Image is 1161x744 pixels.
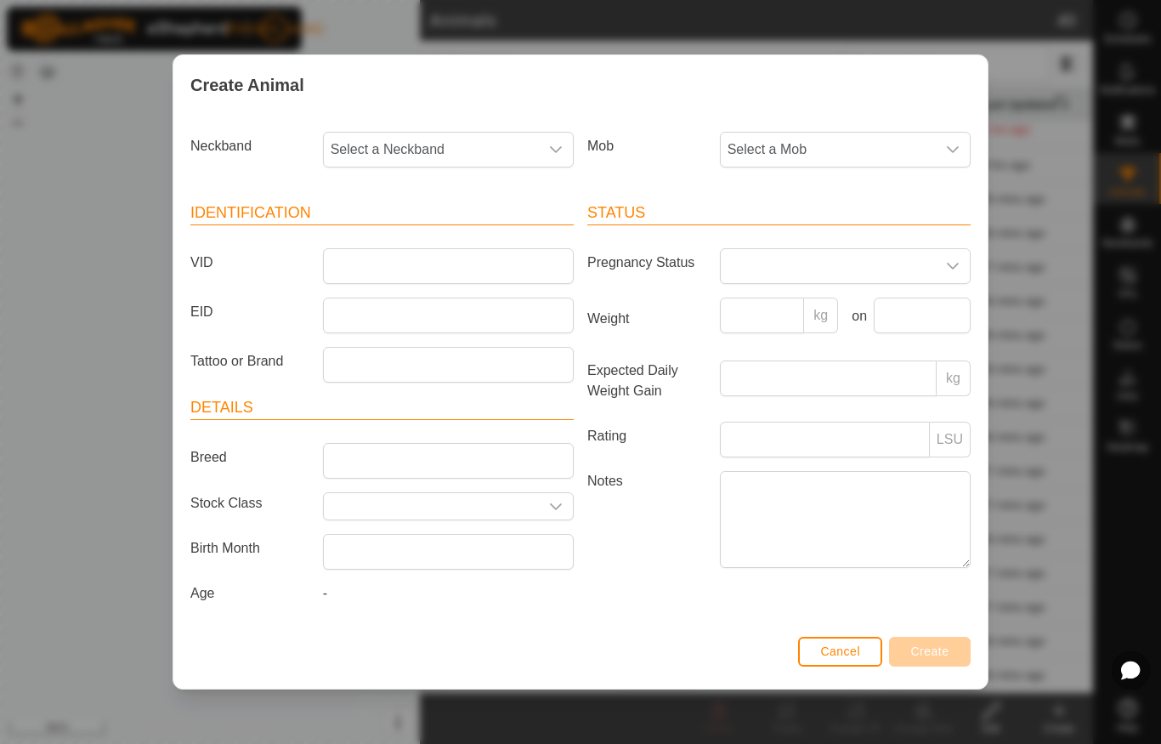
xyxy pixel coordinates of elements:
label: Notes [580,471,713,567]
label: Breed [184,443,316,472]
label: EID [184,298,316,327]
label: Age [184,583,316,604]
div: dropdown trigger [539,133,573,167]
span: Select a Neckband [324,133,539,167]
span: Create [911,645,949,658]
span: Cancel [820,645,860,658]
label: Neckband [184,132,316,161]
label: Tattoo or Brand [184,347,316,376]
div: dropdown trigger [936,133,970,167]
label: Mob [580,132,713,161]
span: Select a Mob [721,133,936,167]
span: - [323,586,327,600]
header: Identification [190,202,574,225]
label: Rating [580,422,713,451]
div: dropdown trigger [936,249,970,283]
header: Status [587,202,971,225]
div: dropdown trigger [539,493,573,520]
p-inputgroup-addon: LSU [930,422,971,457]
label: Expected Daily Weight Gain [580,361,713,401]
label: Pregnancy Status [580,248,713,277]
button: Create [889,637,971,667]
p-inputgroup-addon: kg [937,361,971,396]
span: Create Animal [190,72,304,98]
label: on [845,306,867,327]
label: Birth Month [184,534,316,563]
button: Cancel [798,637,882,667]
header: Details [190,396,574,420]
label: Weight [580,298,713,340]
label: Stock Class [184,492,316,514]
p-inputgroup-addon: kg [804,298,838,333]
label: VID [184,248,316,277]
